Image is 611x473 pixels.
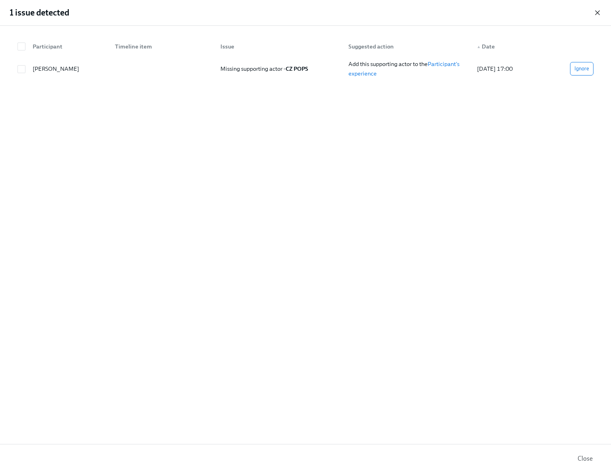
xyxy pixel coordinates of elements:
[578,455,593,463] span: Close
[477,45,481,49] span: ▲
[574,65,589,73] span: Ignore
[286,65,308,72] strong: CZ POPS
[29,42,109,51] div: Participant
[13,58,598,80] div: [PERSON_NAME]Missing supporting actor -CZ POPSAdd this supporting actor to theParticipant's exper...
[572,451,598,467] button: Close
[474,42,533,51] div: Date
[26,39,109,54] div: Participant
[342,39,470,54] div: Suggested action
[10,7,69,19] h2: 1 issue detected
[109,39,214,54] div: Timeline item
[348,60,428,68] span: Add this supporting actor to the
[112,42,214,51] div: Timeline item
[29,64,109,74] div: [PERSON_NAME]
[471,39,533,54] div: ▲Date
[217,42,342,51] div: Issue
[474,64,533,74] div: [DATE] 17:00
[345,42,470,51] div: Suggested action
[214,39,342,54] div: Issue
[220,65,308,72] span: Missing supporting actor -
[570,62,593,76] button: Ignore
